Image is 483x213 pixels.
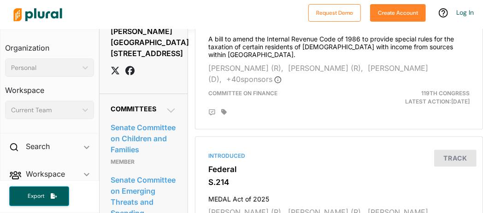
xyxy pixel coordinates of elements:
div: Add Position Statement [208,109,216,116]
h2: Search [26,141,50,151]
div: Current Team [11,105,79,115]
div: [PERSON_NAME][GEOGRAPHIC_DATA] [STREET_ADDRESS] [111,24,177,60]
a: Request Demo [308,7,361,17]
span: + 40 sponsor s [226,75,282,84]
button: Export [9,186,69,206]
span: 119th Congress [421,90,470,97]
span: [PERSON_NAME] (D), [208,63,428,84]
div: Introduced [208,152,470,160]
h4: A bill to amend the Internal Revenue Code of 1986 to provide special rules for the taxation of ce... [208,31,470,58]
span: Committee on Finance [208,90,277,97]
a: Create Account [370,7,426,17]
button: Request Demo [308,4,361,22]
h3: Workspace [5,77,94,97]
span: [PERSON_NAME] (R), [208,63,283,73]
span: Committees [111,105,156,113]
h3: Federal [208,165,470,174]
button: Track [434,150,477,167]
div: Personal [11,63,79,73]
a: Log In [456,8,474,17]
a: Senate Committee on Children and Families [111,121,177,156]
h3: S.214 [208,178,470,187]
p: Member [111,156,177,167]
div: Add tags [221,109,227,115]
span: [PERSON_NAME] (R), [288,63,363,73]
h4: MEDAL Act of 2025 [208,191,470,203]
button: Create Account [370,4,426,22]
div: Latest Action: [DATE] [385,89,477,106]
h3: Organization [5,35,94,55]
span: Export [21,192,51,200]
